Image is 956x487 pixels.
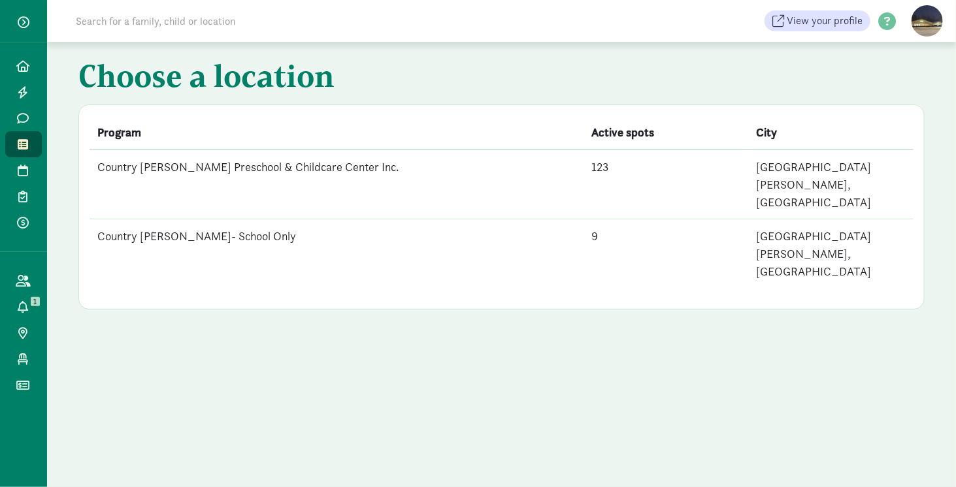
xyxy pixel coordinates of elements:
[90,219,584,289] td: Country [PERSON_NAME]- School Only
[584,149,749,219] td: 123
[90,116,584,149] th: Program
[765,10,870,31] a: View your profile
[749,219,914,289] td: [GEOGRAPHIC_DATA][PERSON_NAME], [GEOGRAPHIC_DATA]
[90,149,584,219] td: Country [PERSON_NAME] Preschool & Childcare Center Inc.
[787,13,863,29] span: View your profile
[584,219,749,289] td: 9
[749,116,914,149] th: City
[68,8,435,34] input: Search for a family, child or location
[749,149,914,219] td: [GEOGRAPHIC_DATA][PERSON_NAME], [GEOGRAPHIC_DATA]
[5,294,42,320] a: 1
[891,424,956,487] iframe: Chat Widget
[78,57,902,99] h1: Choose a location
[584,116,749,149] th: Active spots
[31,297,40,306] span: 1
